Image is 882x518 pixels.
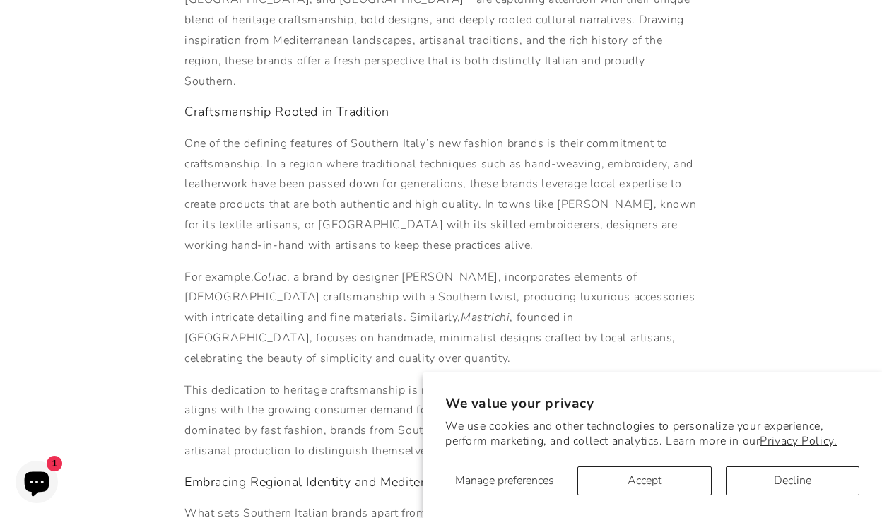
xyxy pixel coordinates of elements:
h3: Embracing Regional Identity and Mediterranean Influence [184,474,698,490]
button: Manage preferences [445,466,563,495]
inbox-online-store-chat: Shopify online store chat [11,461,62,507]
h3: Craftsmanship Rooted in Tradition [184,104,698,120]
button: Accept [577,466,711,495]
p: This dedication to heritage craftsmanship is more than a stylistic choice; it is a strategy that ... [184,380,698,461]
button: Decline [726,466,859,495]
a: Privacy Policy. [760,433,837,449]
p: For example, , a brand by designer [PERSON_NAME], incorporates elements of [DEMOGRAPHIC_DATA] cra... [184,267,698,369]
p: We use cookies and other technologies to personalize your experience, perform marketing, and coll... [445,419,859,449]
em: Mastrichi [461,310,510,325]
em: Coliac [254,269,287,285]
span: Manage preferences [455,473,554,488]
p: One of the defining features of Southern Italy’s new fashion brands is their commitment to crafts... [184,134,698,256]
h2: We value your privacy [445,395,859,413]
